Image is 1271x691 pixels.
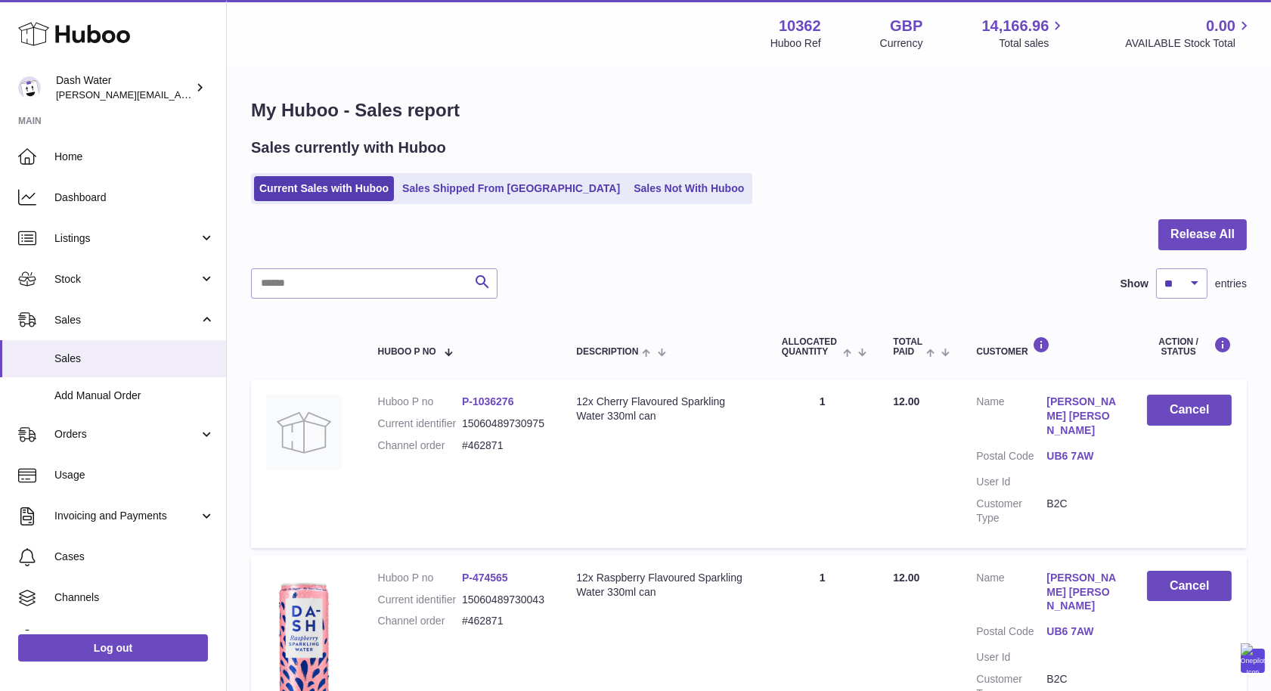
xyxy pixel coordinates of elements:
[378,417,462,431] dt: Current identifier
[893,572,919,584] span: 12.00
[576,395,752,423] div: 12x Cherry Flavoured Sparkling Water 330ml can
[1147,336,1232,357] div: Action / Status
[462,572,508,584] a: P-474565
[976,624,1046,643] dt: Postal Code
[576,347,638,357] span: Description
[999,36,1066,51] span: Total sales
[981,16,1049,36] span: 14,166.96
[462,395,514,407] a: P-1036276
[54,150,215,164] span: Home
[18,634,208,662] a: Log out
[767,380,878,547] td: 1
[54,231,199,246] span: Listings
[1046,571,1117,614] a: [PERSON_NAME] [PERSON_NAME]
[54,550,215,564] span: Cases
[54,468,215,482] span: Usage
[628,176,749,201] a: Sales Not With Huboo
[976,475,1046,489] dt: User Id
[893,395,919,407] span: 12.00
[1046,497,1117,525] dd: B2C
[779,16,821,36] strong: 10362
[976,449,1046,467] dt: Postal Code
[54,509,199,523] span: Invoicing and Payments
[266,395,342,470] img: no-photo.jpg
[251,138,446,158] h2: Sales currently with Huboo
[397,176,625,201] a: Sales Shipped From [GEOGRAPHIC_DATA]
[54,191,215,205] span: Dashboard
[880,36,923,51] div: Currency
[378,395,462,409] dt: Huboo P no
[462,438,546,453] dd: #462871
[254,176,394,201] a: Current Sales with Huboo
[462,614,546,628] dd: #462871
[251,98,1247,122] h1: My Huboo - Sales report
[18,76,41,99] img: james@dash-water.com
[54,590,215,605] span: Channels
[890,16,922,36] strong: GBP
[1147,571,1232,602] button: Cancel
[976,571,1046,618] dt: Name
[54,389,215,403] span: Add Manual Order
[1125,36,1253,51] span: AVAILABLE Stock Total
[981,16,1066,51] a: 14,166.96 Total sales
[56,73,192,102] div: Dash Water
[976,497,1046,525] dt: Customer Type
[1046,624,1117,639] a: UB6 7AW
[1215,277,1247,291] span: entries
[378,438,462,453] dt: Channel order
[782,337,839,357] span: ALLOCATED Quantity
[1158,219,1247,250] button: Release All
[893,337,922,357] span: Total paid
[1206,16,1235,36] span: 0.00
[770,36,821,51] div: Huboo Ref
[976,336,1117,357] div: Customer
[1121,277,1149,291] label: Show
[54,272,199,287] span: Stock
[54,352,215,366] span: Sales
[1046,449,1117,463] a: UB6 7AW
[378,347,436,357] span: Huboo P no
[462,417,546,431] dd: 15060489730975
[1147,395,1232,426] button: Cancel
[462,593,546,607] dd: 15060489730043
[976,650,1046,665] dt: User Id
[976,395,1046,442] dt: Name
[378,593,462,607] dt: Current identifier
[378,614,462,628] dt: Channel order
[54,313,199,327] span: Sales
[1046,395,1117,438] a: [PERSON_NAME] [PERSON_NAME]
[576,571,752,600] div: 12x Raspberry Flavoured Sparkling Water 330ml can
[1125,16,1253,51] a: 0.00 AVAILABLE Stock Total
[54,427,199,442] span: Orders
[378,571,462,585] dt: Huboo P no
[56,88,303,101] span: [PERSON_NAME][EMAIL_ADDRESS][DOMAIN_NAME]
